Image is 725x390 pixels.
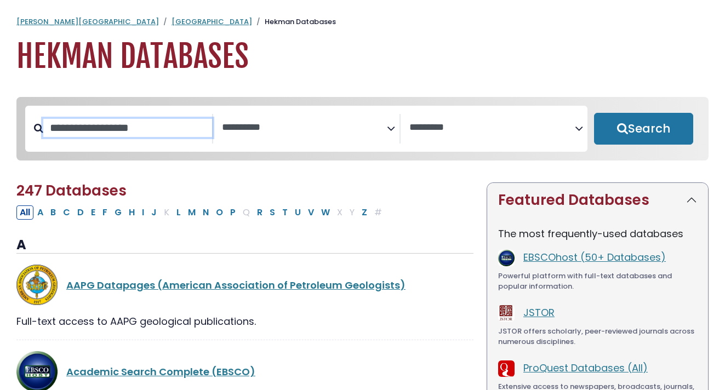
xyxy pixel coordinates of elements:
[318,205,333,220] button: Filter Results W
[185,205,199,220] button: Filter Results M
[227,205,239,220] button: Filter Results P
[266,205,278,220] button: Filter Results S
[16,181,127,200] span: 247 Databases
[523,361,648,375] a: ProQuest Databases (All)
[99,205,111,220] button: Filter Results F
[66,278,406,292] a: AAPG Datapages (American Association of Petroleum Geologists)
[88,205,99,220] button: Filter Results E
[139,205,147,220] button: Filter Results I
[199,205,212,220] button: Filter Results N
[292,205,304,220] button: Filter Results U
[279,205,291,220] button: Filter Results T
[16,205,33,220] button: All
[523,250,666,264] a: EBSCOhost (50+ Databases)
[305,205,317,220] button: Filter Results V
[34,205,47,220] button: Filter Results A
[173,205,184,220] button: Filter Results L
[172,16,252,27] a: [GEOGRAPHIC_DATA]
[66,365,255,378] a: Academic Search Complete (EBSCO)
[16,97,709,160] nav: Search filters
[487,183,708,217] button: Featured Databases
[16,314,473,329] div: Full-text access to AAPG geological publications.
[47,205,59,220] button: Filter Results B
[222,122,387,134] textarea: Search
[523,306,555,319] a: JSTOR
[125,205,138,220] button: Filter Results H
[16,16,159,27] a: [PERSON_NAME][GEOGRAPHIC_DATA]
[148,205,160,220] button: Filter Results J
[43,119,212,137] input: Search database by title or keyword
[111,205,125,220] button: Filter Results G
[498,226,697,241] p: The most frequently-used databases
[594,113,693,145] button: Submit for Search Results
[213,205,226,220] button: Filter Results O
[358,205,370,220] button: Filter Results Z
[409,122,575,134] textarea: Search
[60,205,73,220] button: Filter Results C
[16,205,386,219] div: Alpha-list to filter by first letter of database name
[254,205,266,220] button: Filter Results R
[16,237,473,254] h3: A
[498,271,697,292] div: Powerful platform with full-text databases and popular information.
[16,38,709,75] h1: Hekman Databases
[74,205,87,220] button: Filter Results D
[498,326,697,347] div: JSTOR offers scholarly, peer-reviewed journals across numerous disciplines.
[16,16,709,27] nav: breadcrumb
[252,16,336,27] li: Hekman Databases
